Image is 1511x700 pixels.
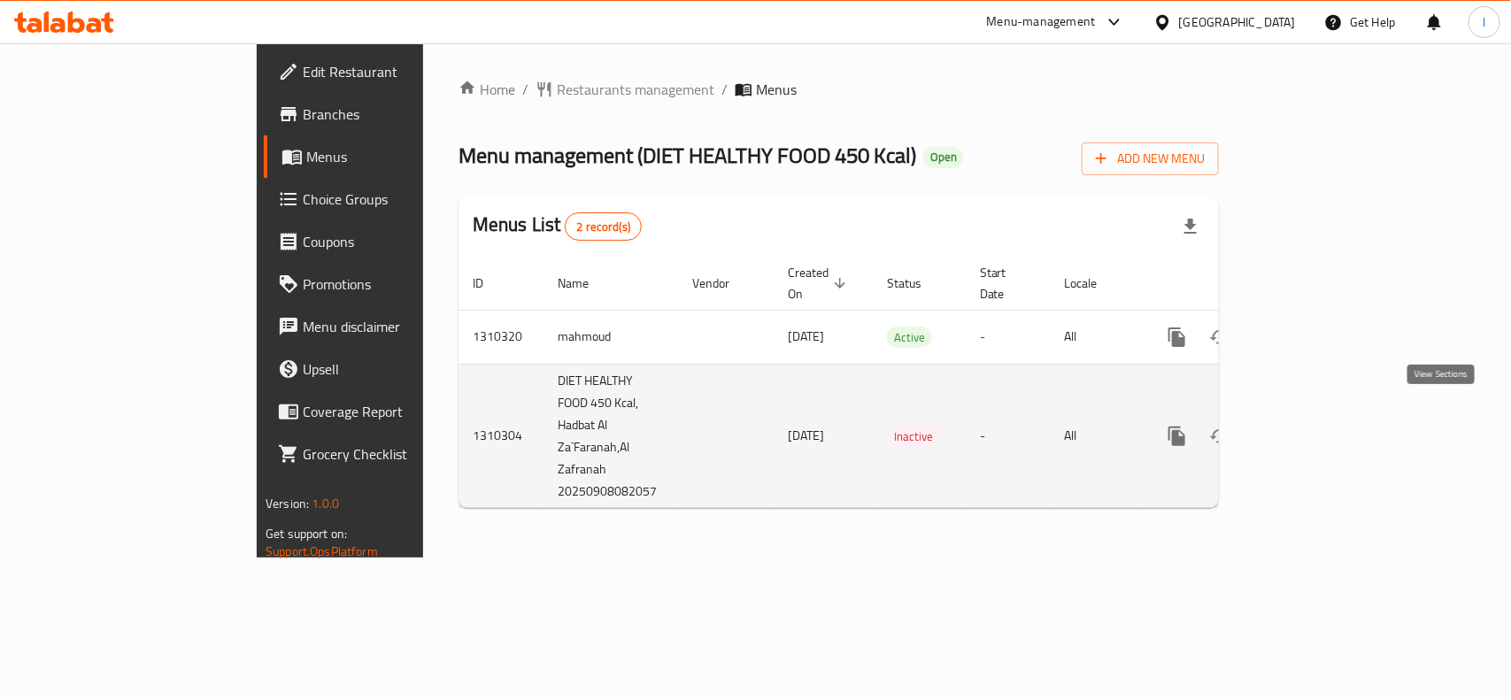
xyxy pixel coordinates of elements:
button: Change Status [1199,415,1241,458]
td: mahmoud [543,310,678,364]
span: Open [923,150,964,165]
a: Menu disclaimer [264,305,509,348]
a: Support.OpsPlatform [266,540,378,563]
span: Status [887,273,944,294]
a: Menus [264,135,509,178]
span: Coverage Report [303,401,495,422]
span: Get support on: [266,522,347,545]
div: Total records count [565,212,642,241]
td: All [1051,310,1142,364]
div: Active [887,327,932,348]
a: Choice Groups [264,178,509,220]
span: Start Date [980,262,1029,304]
th: Actions [1142,257,1340,311]
table: enhanced table [459,257,1340,509]
span: ID [473,273,506,294]
span: Branches [303,104,495,125]
span: Menus [756,79,797,100]
button: Add New Menu [1082,142,1219,175]
a: Coverage Report [264,390,509,433]
a: Coupons [264,220,509,263]
td: - [966,310,1051,364]
span: l [1483,12,1485,32]
span: Menu disclaimer [303,316,495,337]
span: 1.0.0 [312,492,339,515]
span: Grocery Checklist [303,443,495,465]
span: Created On [788,262,852,304]
a: Restaurants management [536,79,714,100]
h2: Menus List [473,212,642,241]
li: / [721,79,728,100]
button: more [1156,415,1199,458]
nav: breadcrumb [459,79,1219,100]
div: Inactive [887,426,940,447]
div: Export file [1169,205,1212,248]
span: [DATE] [788,325,824,348]
td: DIET HEALTHY FOOD 450 Kcal, Hadbat Al Za`Faranah,Al Zafranah 20250908082057 [543,364,678,508]
span: Active [887,327,932,348]
span: 2 record(s) [566,219,641,235]
a: Edit Restaurant [264,50,509,93]
span: Promotions [303,273,495,295]
span: Inactive [887,427,940,447]
span: Locale [1065,273,1121,294]
td: All [1051,364,1142,508]
span: Coupons [303,231,495,252]
span: Name [558,273,612,294]
a: Upsell [264,348,509,390]
span: Choice Groups [303,188,495,210]
a: Grocery Checklist [264,433,509,475]
div: [GEOGRAPHIC_DATA] [1179,12,1296,32]
span: Version: [266,492,309,515]
span: Upsell [303,358,495,380]
button: more [1156,316,1199,358]
button: Change Status [1199,316,1241,358]
a: Branches [264,93,509,135]
span: Menu management ( DIET HEALTHY FOOD 450 Kcal ) [459,135,916,175]
span: Restaurants management [557,79,714,100]
span: [DATE] [788,424,824,447]
span: Vendor [692,273,752,294]
div: Open [923,147,964,168]
span: Menus [306,146,495,167]
td: - [966,364,1051,508]
span: Add New Menu [1096,148,1205,170]
span: Edit Restaurant [303,61,495,82]
li: / [522,79,528,100]
div: Menu-management [987,12,1096,33]
a: Promotions [264,263,509,305]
